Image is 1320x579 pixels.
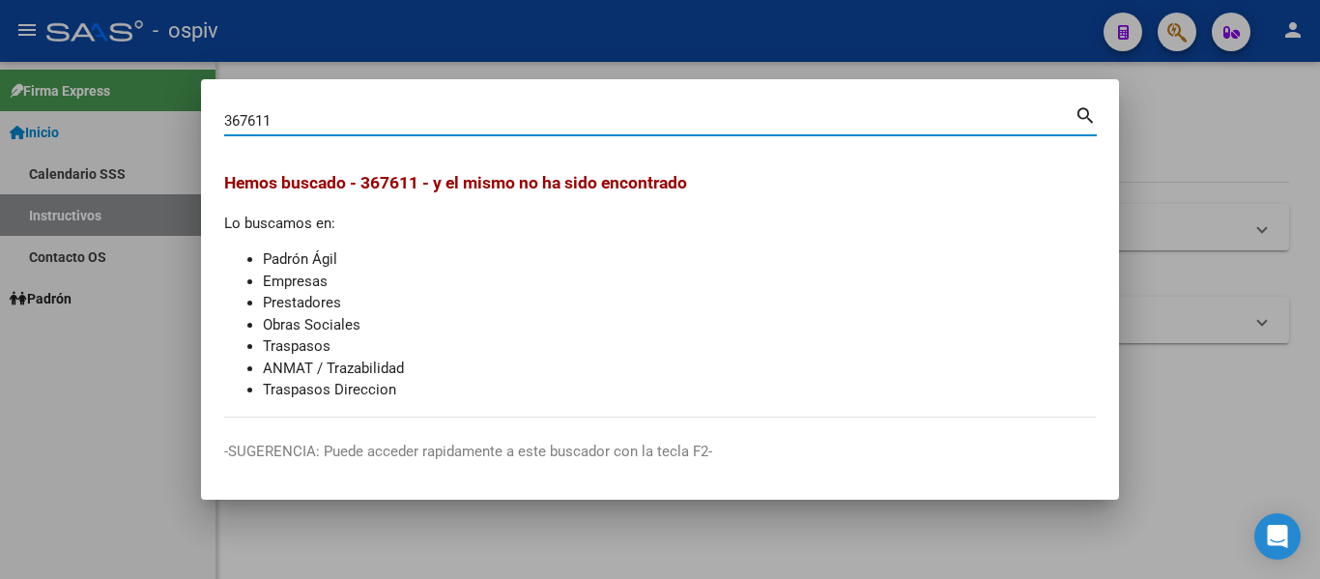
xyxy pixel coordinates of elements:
[263,379,1096,401] li: Traspasos Direccion
[224,170,1096,401] div: Lo buscamos en:
[224,441,1096,463] p: -SUGERENCIA: Puede acceder rapidamente a este buscador con la tecla F2-
[1075,102,1097,126] mat-icon: search
[263,358,1096,380] li: ANMAT / Trazabilidad
[224,173,687,192] span: Hemos buscado - 367611 - y el mismo no ha sido encontrado
[263,335,1096,358] li: Traspasos
[263,292,1096,314] li: Prestadores
[263,314,1096,336] li: Obras Sociales
[263,271,1096,293] li: Empresas
[263,248,1096,271] li: Padrón Ágil
[1254,513,1301,560] div: Open Intercom Messenger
